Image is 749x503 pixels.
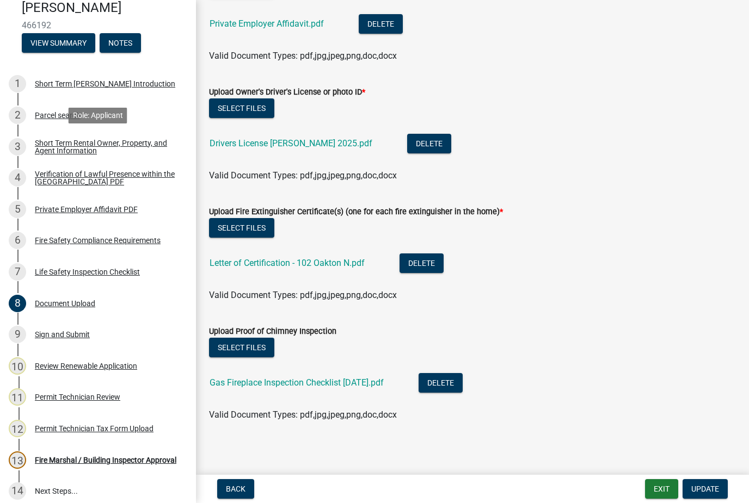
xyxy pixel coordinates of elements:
div: 5 [9,201,26,218]
span: Update [691,485,719,493]
div: 9 [9,326,26,343]
div: Short Term [PERSON_NAME] Introduction [35,80,175,88]
a: Letter of Certification - 102 Oakton N.pdf [210,258,365,268]
button: Delete [419,373,463,393]
div: Verification of Lawful Presence within the [GEOGRAPHIC_DATA] PDF [35,170,179,185]
wm-modal-confirm: Delete Document [359,19,403,29]
div: Fire Safety Compliance Requirements [35,237,161,244]
button: Back [217,479,254,499]
div: 1 [9,75,26,92]
button: Select files [209,98,274,118]
a: Gas Fireplace Inspection Checklist [DATE].pdf [210,377,384,388]
label: Upload Fire Extinguisher Certificate(s) (one for each fire extinguisher in the home) [209,208,503,216]
div: Document Upload [35,300,95,307]
div: Review Renewable Application [35,362,137,370]
div: 12 [9,420,26,437]
span: Valid Document Types: pdf,jpg,jpeg,png,doc,docx [209,170,397,181]
span: 466192 [22,20,174,30]
div: Fire Marshal / Building Inspector Approval [35,456,176,464]
div: 7 [9,263,26,281]
div: Permit Technician Tax Form Upload [35,425,154,432]
div: 4 [9,169,26,187]
div: Private Employer Affidavit PDF [35,206,138,213]
wm-modal-confirm: Delete Document [407,139,451,149]
button: Delete [407,134,451,153]
button: Select files [209,218,274,238]
wm-modal-confirm: Delete Document [400,258,444,269]
div: Permit Technician Review [35,393,120,401]
span: Valid Document Types: pdf,jpg,jpeg,png,doc,docx [209,51,397,61]
wm-modal-confirm: Summary [22,39,95,48]
div: Parcel search [35,111,81,119]
a: Drivers License [PERSON_NAME] 2025.pdf [210,138,372,148]
div: 3 [9,138,26,156]
button: Exit [645,479,678,499]
a: Private Employer Affidavit.pdf [210,18,324,29]
button: Delete [400,253,444,273]
div: Sign and Submit [35,331,90,338]
div: 8 [9,295,26,312]
span: Back [226,485,245,493]
label: Upload Owner's Driver's License or photo ID [209,89,365,96]
button: Update [683,479,728,499]
div: 6 [9,232,26,249]
div: 14 [9,482,26,500]
div: 10 [9,357,26,375]
button: View Summary [22,33,95,53]
div: 13 [9,451,26,469]
div: 2 [9,107,26,124]
button: Notes [100,33,141,53]
button: Delete [359,14,403,34]
span: Valid Document Types: pdf,jpg,jpeg,png,doc,docx [209,409,397,420]
div: 11 [9,388,26,406]
button: Select files [209,338,274,357]
div: Life Safety Inspection Checklist [35,268,140,276]
wm-modal-confirm: Notes [100,39,141,48]
wm-modal-confirm: Delete Document [419,378,463,388]
span: Valid Document Types: pdf,jpg,jpeg,png,doc,docx [209,290,397,300]
label: Upload Proof of Chimney Inspection [209,328,336,336]
div: Short Term Rental Owner, Property, and Agent Information [35,139,179,154]
div: Role: Applicant [69,108,127,123]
